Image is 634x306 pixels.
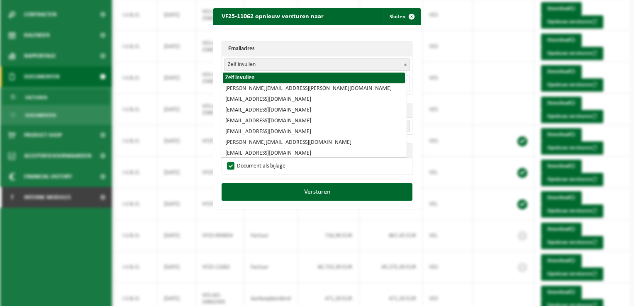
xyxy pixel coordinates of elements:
li: Zelf invullen [223,73,405,83]
button: Versturen [222,183,412,201]
li: [EMAIL_ADDRESS][DOMAIN_NAME] [223,126,405,137]
li: [EMAIL_ADDRESS][DOMAIN_NAME] [223,116,405,126]
label: Document als bijlage [225,160,285,172]
h2: VF25-11062 opnieuw versturen naar [213,8,332,24]
li: [EMAIL_ADDRESS][DOMAIN_NAME] [223,94,405,105]
span: Zelf invullen [224,59,410,70]
th: Emailadres [222,42,412,56]
span: Zelf invullen [224,58,410,71]
li: [EMAIL_ADDRESS][DOMAIN_NAME] [223,105,405,116]
button: Sluiten [383,8,420,25]
li: [PERSON_NAME][EMAIL_ADDRESS][DOMAIN_NAME] [223,137,405,148]
li: [PERSON_NAME][EMAIL_ADDRESS][PERSON_NAME][DOMAIN_NAME] [223,83,405,94]
li: [EMAIL_ADDRESS][DOMAIN_NAME] [223,148,405,159]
